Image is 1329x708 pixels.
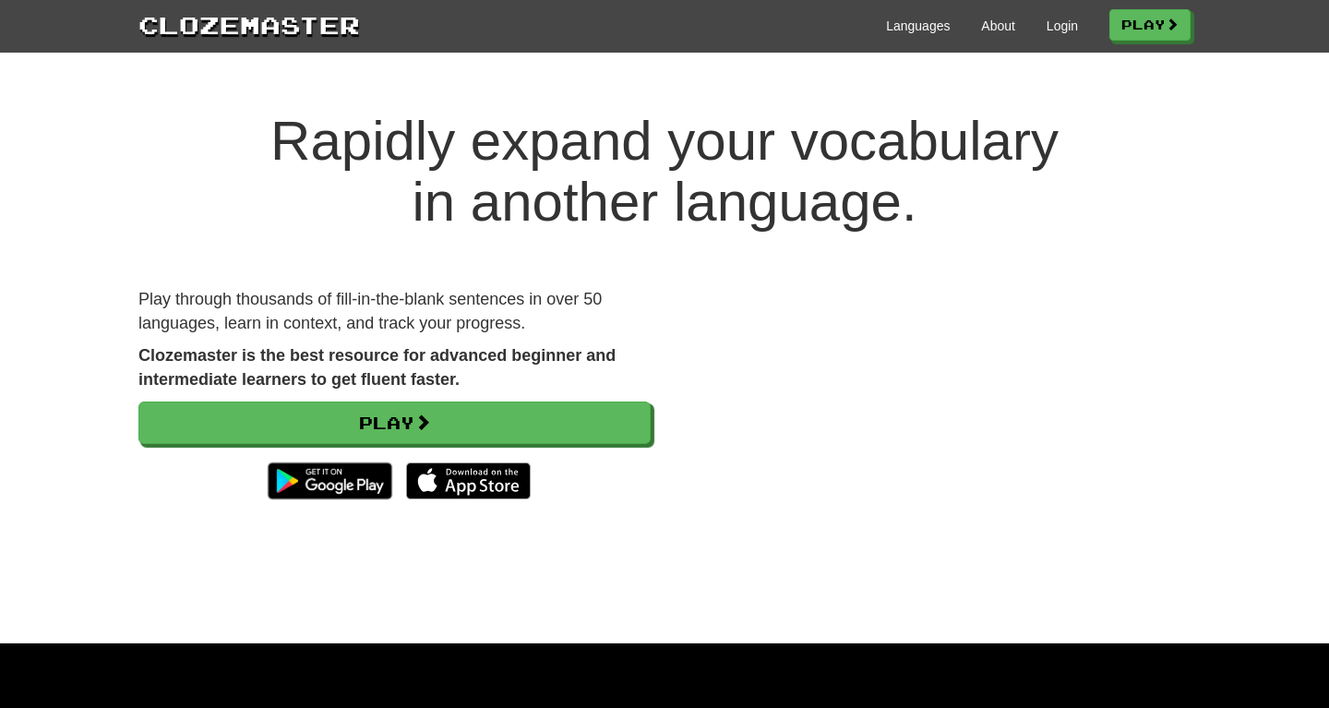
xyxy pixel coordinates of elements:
[981,17,1015,35] a: About
[886,17,950,35] a: Languages
[138,402,651,444] a: Play
[1109,9,1191,41] a: Play
[258,453,401,509] img: Get it on Google Play
[138,288,651,335] p: Play through thousands of fill-in-the-blank sentences in over 50 languages, learn in context, and...
[138,346,616,389] strong: Clozemaster is the best resource for advanced beginner and intermediate learners to get fluent fa...
[406,462,531,499] img: Download_on_the_App_Store_Badge_US-UK_135x40-25178aeef6eb6b83b96f5f2d004eda3bffbb37122de64afbaef7...
[138,7,360,42] a: Clozemaster
[1047,17,1078,35] a: Login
